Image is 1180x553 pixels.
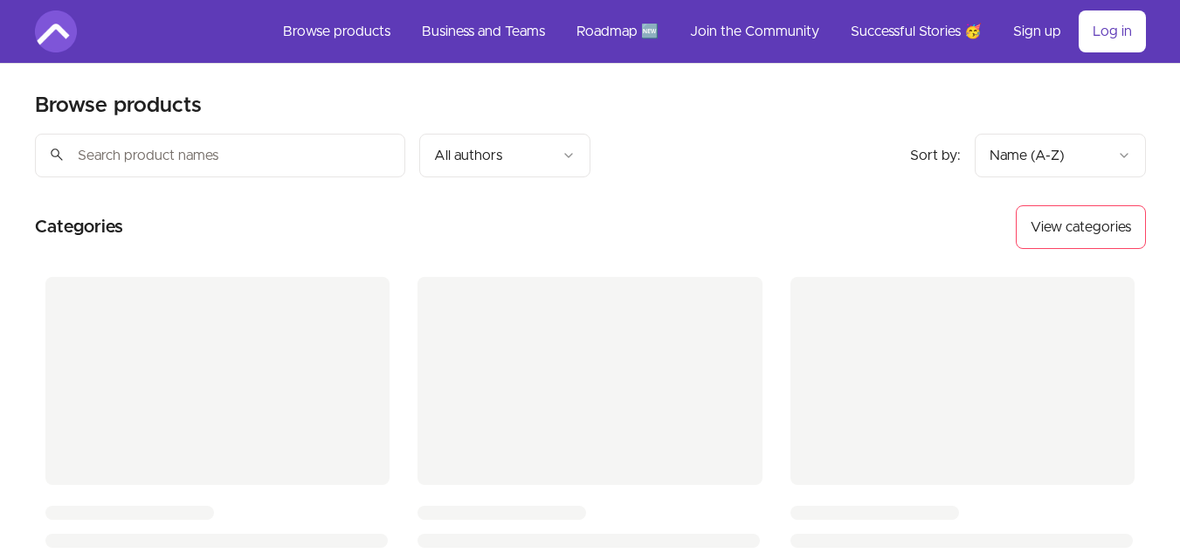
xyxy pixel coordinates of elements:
[49,142,65,167] span: search
[999,10,1075,52] a: Sign up
[910,149,961,162] span: Sort by:
[35,92,202,120] h2: Browse products
[975,134,1146,177] button: Product sort options
[269,10,404,52] a: Browse products
[35,134,405,177] input: Search product names
[837,10,996,52] a: Successful Stories 🥳
[269,10,1146,52] nav: Main
[35,10,77,52] img: Amigoscode logo
[35,205,123,249] h2: Categories
[1079,10,1146,52] a: Log in
[419,134,590,177] button: Filter by author
[676,10,833,52] a: Join the Community
[408,10,559,52] a: Business and Teams
[562,10,673,52] a: Roadmap 🆕
[1016,205,1146,249] button: View categories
